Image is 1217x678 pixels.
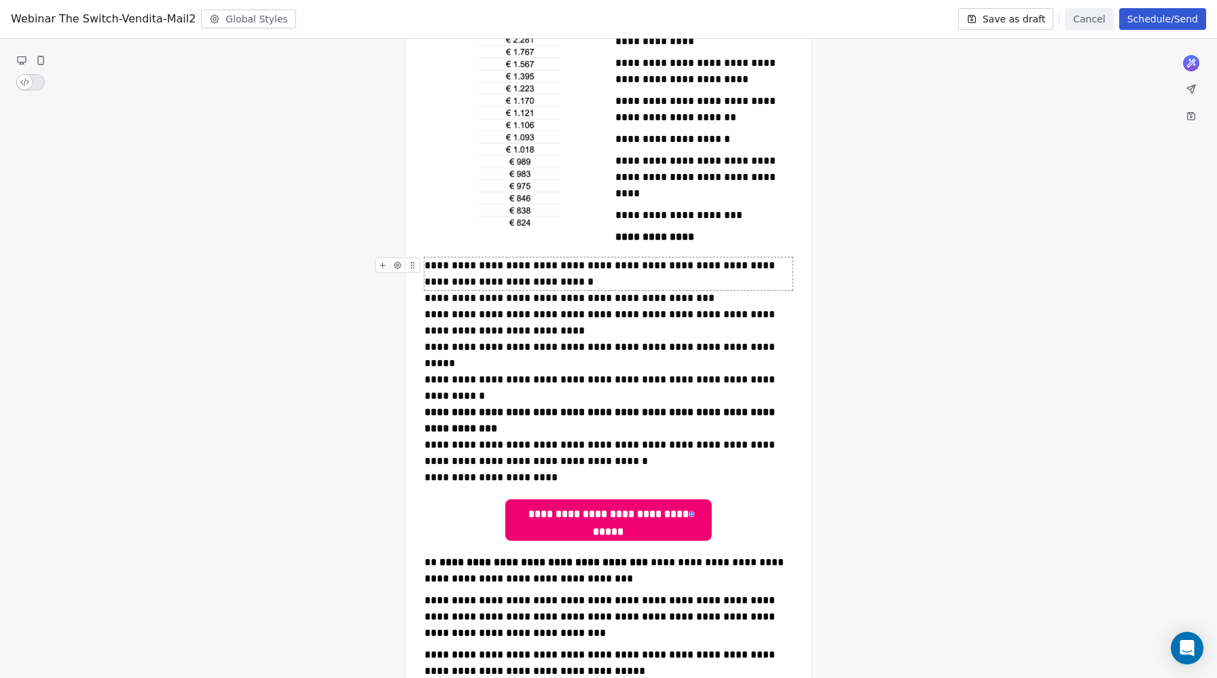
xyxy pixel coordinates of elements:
[1171,632,1203,664] div: Open Intercom Messenger
[506,500,710,529] span: To enrich screen reader interactions, please activate Accessibility in Grammarly extension settings
[958,8,1054,30] button: Save as draft
[1119,8,1206,30] button: Schedule/Send
[11,11,196,27] span: Webinar The Switch-Vendita-Mail2
[1065,8,1113,30] button: Cancel
[201,10,296,29] button: Global Styles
